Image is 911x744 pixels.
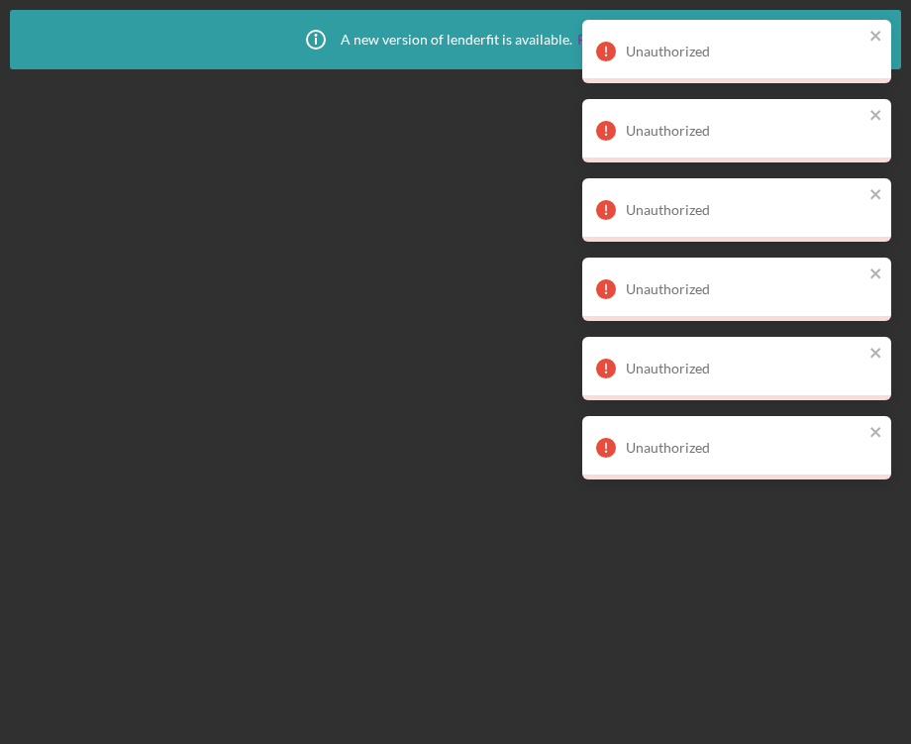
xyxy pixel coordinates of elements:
button: close [869,186,883,205]
div: Unauthorized [626,361,863,376]
button: close [869,107,883,126]
button: close [869,424,883,443]
div: A new version of lenderfit is available. [291,15,620,64]
div: Unauthorized [626,281,863,297]
div: Unauthorized [626,123,863,139]
button: close [869,266,883,284]
button: close [869,345,883,364]
div: Unauthorized [626,440,863,456]
button: close [869,28,883,47]
div: Unauthorized [626,44,863,59]
a: Reload [577,32,620,48]
div: Unauthorized [626,202,863,218]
